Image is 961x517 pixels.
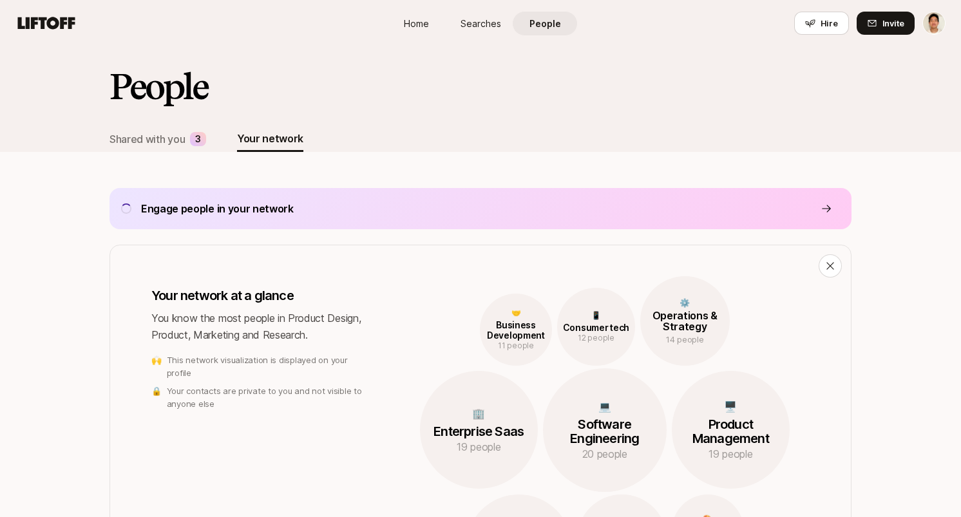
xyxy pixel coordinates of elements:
[151,384,162,397] p: 🔒
[109,126,206,152] button: Shared with you3
[167,353,374,379] p: This network visualization is displayed on your profile
[151,353,162,366] p: 🙌
[237,126,303,152] button: Your network
[529,17,561,30] span: People
[543,398,667,415] p: 💻
[922,12,946,35] button: Jeremy Chen
[167,384,374,410] p: Your contacts are private to you and not visible to anyone else
[640,296,730,309] p: ⚙️
[384,12,448,35] a: Home
[195,131,201,147] p: 3
[672,446,790,462] p: 19 people
[672,398,790,415] p: 🖥️
[882,17,904,30] span: Invite
[420,405,538,422] p: 🏢
[672,417,790,446] p: Product Management
[109,131,185,147] div: Shared with you
[151,310,374,343] p: You know the most people in Product Design, Product, Marketing and Research.
[640,310,730,333] p: Operations & Strategy
[461,17,501,30] span: Searches
[557,323,635,332] p: Consumer tech
[404,17,429,30] span: Home
[543,417,667,446] p: Software Engineering
[640,333,730,346] p: 14 people
[480,320,552,340] p: Business Development
[420,424,538,438] p: Enterprise Saas
[480,340,552,352] p: 11 people
[109,67,207,106] h2: People
[794,12,849,35] button: Hire
[557,310,635,321] p: 📱
[923,12,945,34] img: Jeremy Chen
[141,200,294,217] p: Engage people in your network
[448,12,513,35] a: Searches
[237,130,303,147] div: Your network
[821,17,838,30] span: Hire
[420,438,538,455] p: 19 people
[857,12,915,35] button: Invite
[480,307,552,319] p: 🤝
[151,287,374,305] p: Your network at a glance
[513,12,577,35] a: People
[543,446,667,462] p: 20 people
[557,332,635,344] p: 12 people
